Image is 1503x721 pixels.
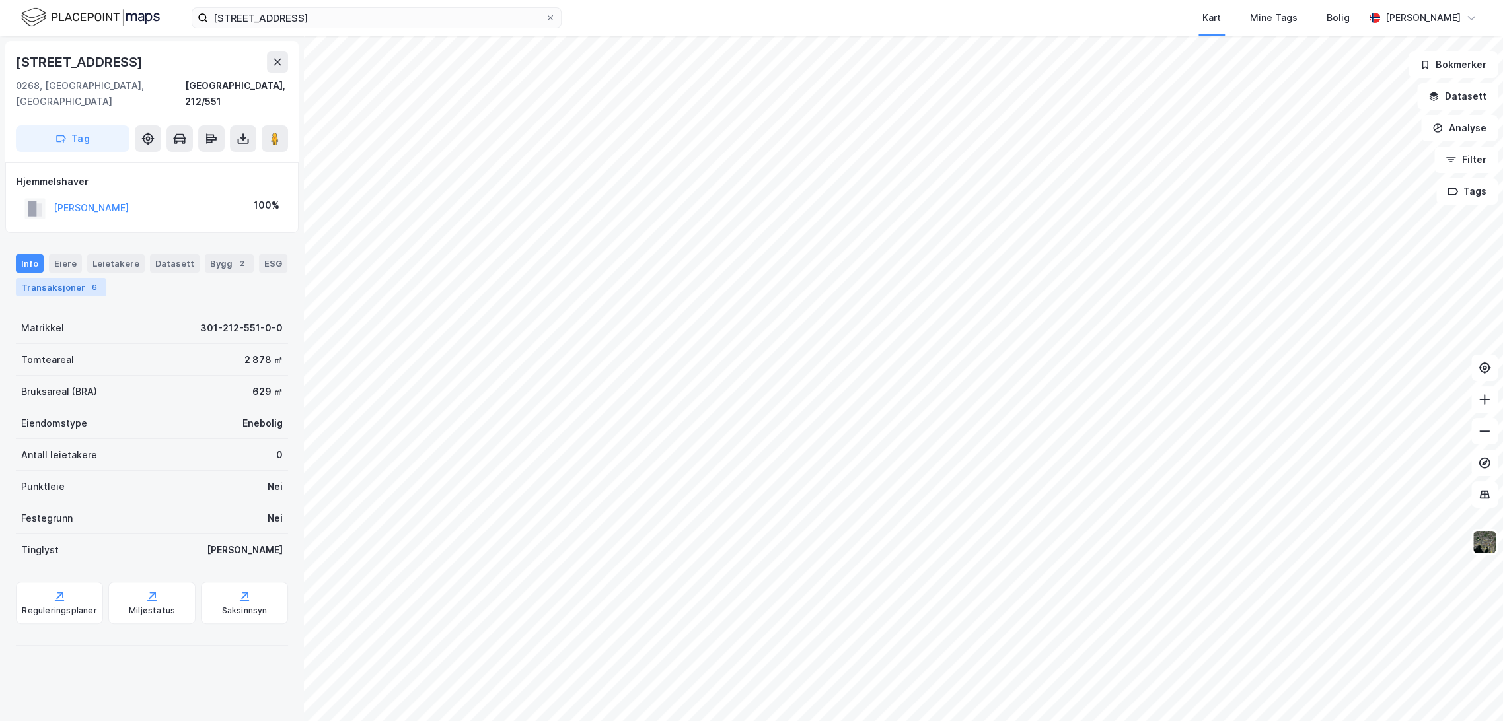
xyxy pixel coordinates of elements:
[88,281,101,294] div: 6
[16,51,145,73] div: [STREET_ADDRESS]
[21,384,97,399] div: Bruksareal (BRA)
[185,78,288,110] div: [GEOGRAPHIC_DATA], 212/551
[129,605,175,616] div: Miljøstatus
[16,254,44,273] div: Info
[1437,658,1503,721] div: Kontrollprogram for chat
[259,254,287,273] div: ESG
[21,542,59,558] div: Tinglyst
[208,8,545,28] input: Søk på adresse, matrikkel, gårdeiere, leietakere eller personer
[21,447,97,463] div: Antall leietakere
[16,125,129,152] button: Tag
[200,320,283,336] div: 301-212-551-0-0
[22,605,96,616] div: Reguleringsplaner
[268,510,283,526] div: Nei
[254,197,279,213] div: 100%
[1327,10,1350,26] div: Bolig
[1436,178,1498,205] button: Tags
[222,605,268,616] div: Saksinnsyn
[1437,658,1503,721] iframe: Chat Widget
[21,415,87,431] div: Eiendomstype
[16,278,106,296] div: Transaksjoner
[16,78,185,110] div: 0268, [GEOGRAPHIC_DATA], [GEOGRAPHIC_DATA]
[1250,10,1298,26] div: Mine Tags
[17,174,287,189] div: Hjemmelshaver
[21,510,73,526] div: Festegrunn
[235,257,248,270] div: 2
[21,479,65,495] div: Punktleie
[207,542,283,558] div: [PERSON_NAME]
[1434,147,1498,173] button: Filter
[49,254,82,273] div: Eiere
[1472,530,1497,555] img: 9k=
[1385,10,1461,26] div: [PERSON_NAME]
[87,254,145,273] div: Leietakere
[150,254,200,273] div: Datasett
[21,352,74,368] div: Tomteareal
[21,6,160,29] img: logo.f888ab2527a4732fd821a326f86c7f29.svg
[21,320,64,336] div: Matrikkel
[268,479,283,495] div: Nei
[1421,115,1498,141] button: Analyse
[1417,83,1498,110] button: Datasett
[252,384,283,399] div: 629 ㎡
[276,447,283,463] div: 0
[1409,51,1498,78] button: Bokmerker
[242,415,283,431] div: Enebolig
[205,254,254,273] div: Bygg
[1202,10,1221,26] div: Kart
[244,352,283,368] div: 2 878 ㎡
